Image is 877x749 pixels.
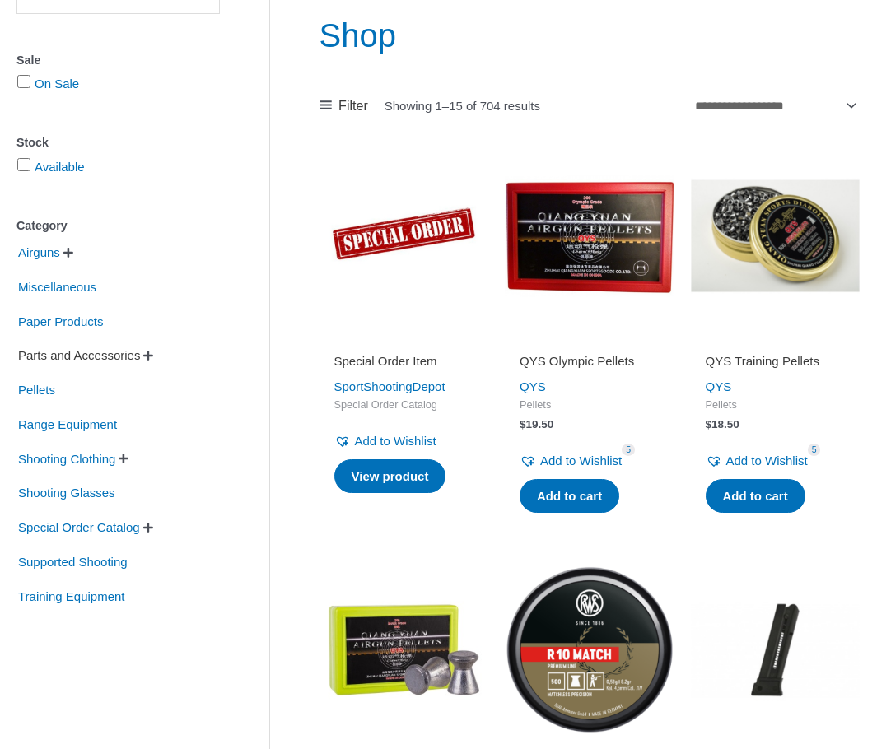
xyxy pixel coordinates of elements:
[334,430,436,453] a: Add to Wishlist
[16,548,129,576] span: Supported Shooting
[35,160,85,174] a: Available
[691,565,861,734] img: X-Esse 10 Shot Magazine
[320,151,489,321] img: Special Order Item
[16,239,62,267] span: Airguns
[16,588,127,602] a: Training Equipment
[706,353,846,375] a: QYS Training Pellets
[63,247,73,258] span: 
[520,479,619,514] a: Add to cart: “QYS Olympic Pellets”
[505,565,674,734] img: RWS R10 Match
[691,151,861,321] img: QYS Training Pellets
[334,330,474,350] iframe: Customer reviews powered by Trustpilot
[16,583,127,611] span: Training Equipment
[540,454,622,468] span: Add to Wishlist
[622,444,635,456] span: 5
[16,131,220,155] div: Stock
[334,398,474,412] span: Special Order Catalog
[808,444,821,456] span: 5
[119,453,128,464] span: 
[35,77,79,91] a: On Sale
[16,347,142,361] a: Parts and Accessories
[16,313,105,327] a: Paper Products
[334,379,445,393] a: SportShootingDepot
[16,411,119,439] span: Range Equipment
[320,12,861,58] h1: Shop
[320,94,368,119] a: Filter
[520,353,660,375] a: QYS Olympic Pellets
[385,100,540,112] p: Showing 1–15 of 704 results
[520,449,622,472] a: Add to Wishlist
[16,554,129,568] a: Supported Shooting
[706,479,805,514] a: Add to cart: “QYS Training Pellets”
[355,434,436,448] span: Add to Wishlist
[17,158,30,171] input: Available
[16,214,220,238] div: Category
[16,273,98,301] span: Miscellaneous
[143,522,153,533] span: 
[16,519,142,533] a: Special Order Catalog
[16,279,98,293] a: Miscellaneous
[688,91,860,120] select: Shop order
[726,454,808,468] span: Add to Wishlist
[16,514,142,542] span: Special Order Catalog
[520,418,553,430] bdi: 19.50
[520,398,660,412] span: Pellets
[334,353,474,375] a: Special Order Item
[16,416,119,430] a: Range Equipment
[16,342,142,370] span: Parts and Accessories
[706,418,739,430] bdi: 18.50
[520,353,660,370] h2: QYS Olympic Pellets
[16,445,117,473] span: Shooting Clothing
[16,382,57,396] a: Pellets
[338,94,368,119] span: Filter
[706,398,846,412] span: Pellets
[16,244,62,258] a: Airguns
[16,450,117,464] a: Shooting Clothing
[706,379,732,393] a: QYS
[16,376,57,404] span: Pellets
[334,459,446,494] a: Read more about “Special Order Item”
[16,479,117,507] span: Shooting Glasses
[505,151,674,321] img: QYS Olympic Pellets
[16,308,105,336] span: Paper Products
[706,330,846,350] iframe: Customer reviews powered by Trustpilot
[520,379,546,393] a: QYS
[320,565,489,734] img: QYS Match Pellets
[706,449,808,472] a: Add to Wishlist
[143,350,153,361] span: 
[706,353,846,370] h2: QYS Training Pellets
[17,75,30,88] input: On Sale
[334,353,474,370] h2: Special Order Item
[520,418,526,430] span: $
[16,485,117,499] a: Shooting Glasses
[520,330,660,350] iframe: Customer reviews powered by Trustpilot
[16,49,220,72] div: Sale
[706,418,712,430] span: $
